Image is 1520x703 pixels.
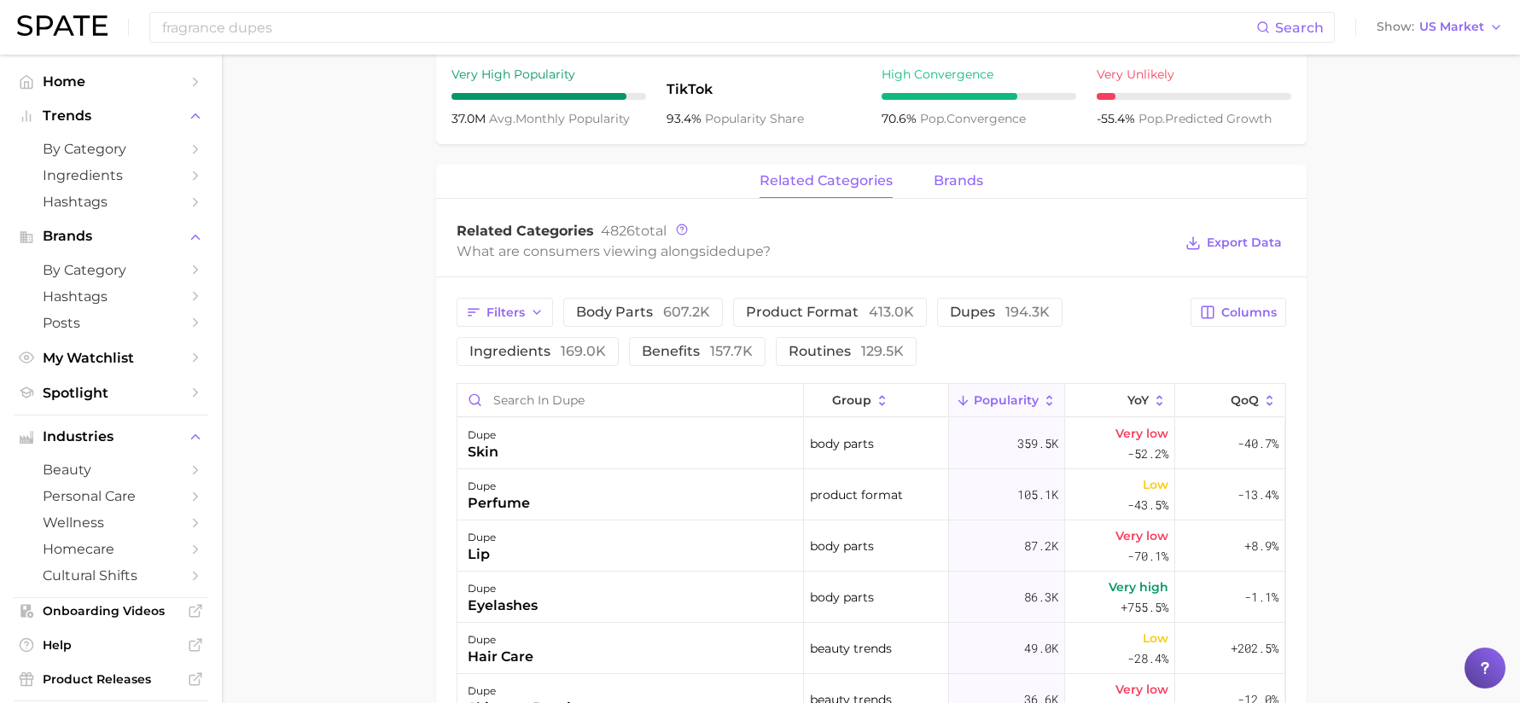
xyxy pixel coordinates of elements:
span: Very low [1115,526,1168,546]
input: Search in dupe [457,384,803,416]
div: lip [468,544,496,565]
span: 359.5k [1017,433,1058,454]
div: perfume [468,493,530,514]
span: 157.7k [710,343,753,359]
span: Hashtags [43,194,179,210]
span: 129.5k [861,343,904,359]
div: dupe [468,476,530,497]
span: body parts [810,536,874,556]
span: Spotlight [43,385,179,401]
span: Filters [486,305,525,320]
span: beauty [43,462,179,478]
span: Very low [1115,679,1168,700]
span: convergence [920,111,1026,126]
a: wellness [14,509,208,536]
span: Trends [43,108,179,124]
span: body parts [810,587,874,607]
span: body parts [576,305,710,319]
span: cultural shifts [43,567,179,584]
span: ingredients [469,345,606,358]
span: -43.5% [1127,495,1168,515]
button: Columns [1191,298,1285,327]
button: ShowUS Market [1372,16,1507,38]
a: Posts [14,310,208,336]
span: dupe [727,243,763,259]
span: 105.1k [1017,485,1058,505]
div: dupe [468,425,498,445]
span: popularity share [705,111,804,126]
span: Industries [43,429,179,444]
button: dupehair carebeauty trends49.0kLow-28.4%+202.5% [457,623,1285,674]
div: Very High Popularity [451,64,646,84]
button: Brands [14,224,208,249]
div: skin [468,442,498,462]
span: Columns [1221,305,1277,320]
span: product format [810,485,903,505]
span: +755.5% [1121,597,1168,618]
img: SPATE [17,15,108,36]
button: QoQ [1175,384,1284,417]
span: TikTok [667,79,861,100]
span: Popularity [974,393,1039,407]
button: Filters [457,298,553,327]
button: dupeperfumeproduct format105.1kLow-43.5%-13.4% [457,469,1285,520]
span: personal care [43,488,179,504]
span: -13.4% [1238,485,1278,505]
a: personal care [14,483,208,509]
span: 169.0k [561,343,606,359]
span: dupes [950,305,1050,319]
a: Help [14,632,208,658]
a: Product Releases [14,666,208,692]
span: 413.0k [869,304,914,320]
input: Search here for a brand, industry, or ingredient [160,13,1256,42]
span: Home [43,73,179,90]
span: Ingredients [43,167,179,183]
span: US Market [1419,22,1484,32]
span: routines [789,345,904,358]
span: 93.4% [667,111,705,126]
span: -1.1% [1244,587,1278,607]
span: Very low [1115,423,1168,444]
span: +202.5% [1231,638,1278,659]
span: 87.2k [1024,536,1058,556]
span: predicted growth [1139,111,1272,126]
span: QoQ [1231,393,1259,407]
span: -52.2% [1127,444,1168,464]
abbr: popularity index [920,111,946,126]
abbr: popularity index [1139,111,1165,126]
span: Help [43,637,179,653]
div: High Convergence [882,64,1076,84]
span: Hashtags [43,288,179,305]
div: 1 / 10 [1097,93,1291,100]
div: hair care [468,647,533,667]
a: Hashtags [14,189,208,215]
span: homecare [43,541,179,557]
a: by Category [14,136,208,162]
div: dupe [468,630,533,650]
a: Spotlight [14,380,208,406]
span: Low [1143,628,1168,648]
button: dupeeyelashesbody parts86.3kVery high+755.5%-1.1% [457,572,1285,623]
div: dupe [468,681,589,701]
button: dupelipbody parts87.2kVery low-70.1%+8.9% [457,520,1285,572]
button: Industries [14,424,208,450]
span: 49.0k [1024,638,1058,659]
span: 4826 [601,223,635,239]
span: Show [1377,22,1414,32]
span: Posts [43,315,179,331]
span: YoY [1127,393,1149,407]
span: 70.6% [882,111,920,126]
div: 9 / 10 [451,93,646,100]
span: by Category [43,262,179,278]
span: brands [934,173,983,189]
div: Very Unlikely [1097,64,1291,84]
a: by Category [14,257,208,283]
a: Onboarding Videos [14,598,208,624]
span: beauty trends [810,638,892,659]
button: Popularity [949,384,1065,417]
span: Low [1143,474,1168,495]
span: by Category [43,141,179,157]
span: Onboarding Videos [43,603,179,619]
a: Ingredients [14,162,208,189]
div: dupe [468,527,496,548]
